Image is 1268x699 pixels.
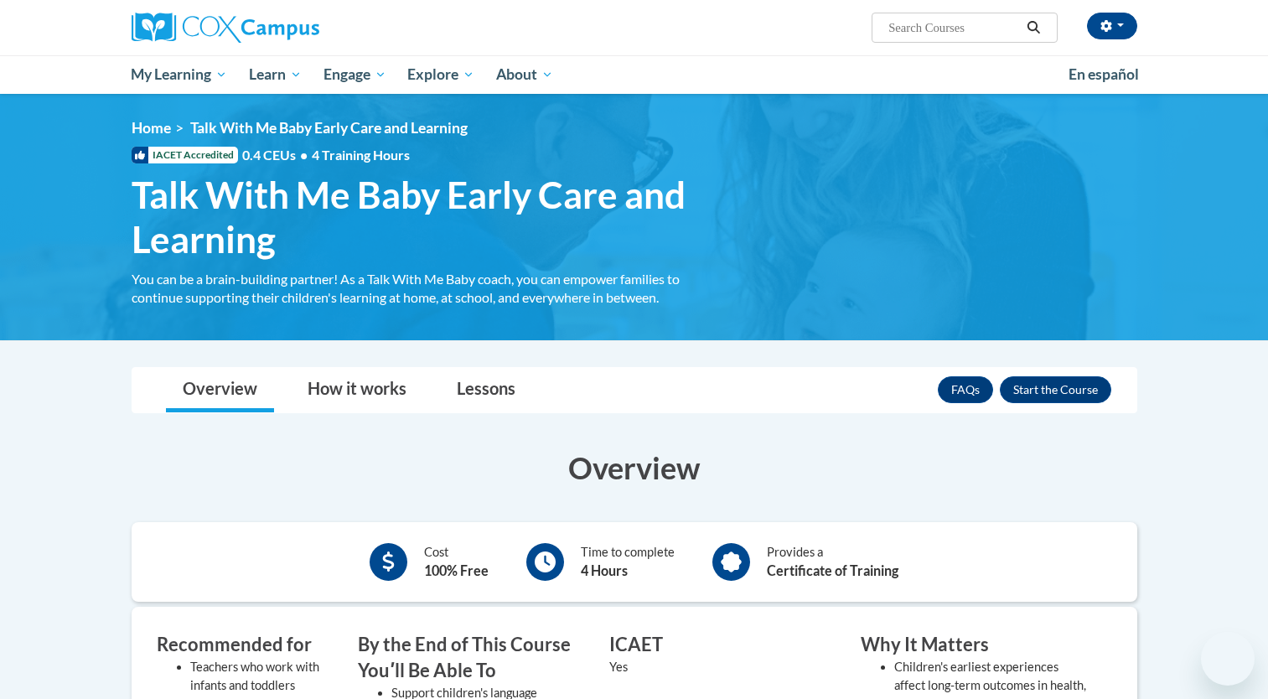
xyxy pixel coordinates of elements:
[323,65,386,85] span: Engage
[938,376,993,403] a: FAQs
[1201,632,1255,686] iframe: Button to launch messaging window
[132,447,1137,489] h3: Overview
[485,55,564,94] a: About
[157,632,333,658] h3: Recommended for
[132,270,710,307] div: You can be a brain-building partner! As a Talk With Me Baby coach, you can empower families to co...
[132,147,238,163] span: IACET Accredited
[396,55,485,94] a: Explore
[106,55,1162,94] div: Main menu
[767,562,898,578] b: Certificate of Training
[190,119,468,137] span: Talk With Me Baby Early Care and Learning
[1069,65,1139,83] span: En español
[609,660,628,674] value: Yes
[440,368,532,412] a: Lessons
[767,543,898,581] div: Provides a
[358,632,584,684] h3: By the End of This Course Youʹll Be Able To
[132,173,710,261] span: Talk With Me Baby Early Care and Learning
[291,368,423,412] a: How it works
[1058,57,1150,92] a: En español
[861,632,1087,658] h3: Why It Matters
[131,65,227,85] span: My Learning
[166,368,274,412] a: Overview
[424,543,489,581] div: Cost
[132,13,450,43] a: Cox Campus
[1087,13,1137,39] button: Account Settings
[312,147,410,163] span: 4 Training Hours
[581,543,675,581] div: Time to complete
[581,562,628,578] b: 4 Hours
[238,55,313,94] a: Learn
[242,146,410,164] span: 0.4 CEUs
[496,65,553,85] span: About
[424,562,489,578] b: 100% Free
[132,119,171,137] a: Home
[1000,376,1111,403] button: Enroll
[1021,18,1046,38] button: Search
[121,55,239,94] a: My Learning
[249,65,302,85] span: Learn
[190,658,333,695] li: Teachers who work with infants and toddlers
[407,65,474,85] span: Explore
[300,147,308,163] span: •
[132,13,319,43] img: Cox Campus
[887,18,1021,38] input: Search Courses
[609,632,836,658] h3: ICAET
[313,55,397,94] a: Engage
